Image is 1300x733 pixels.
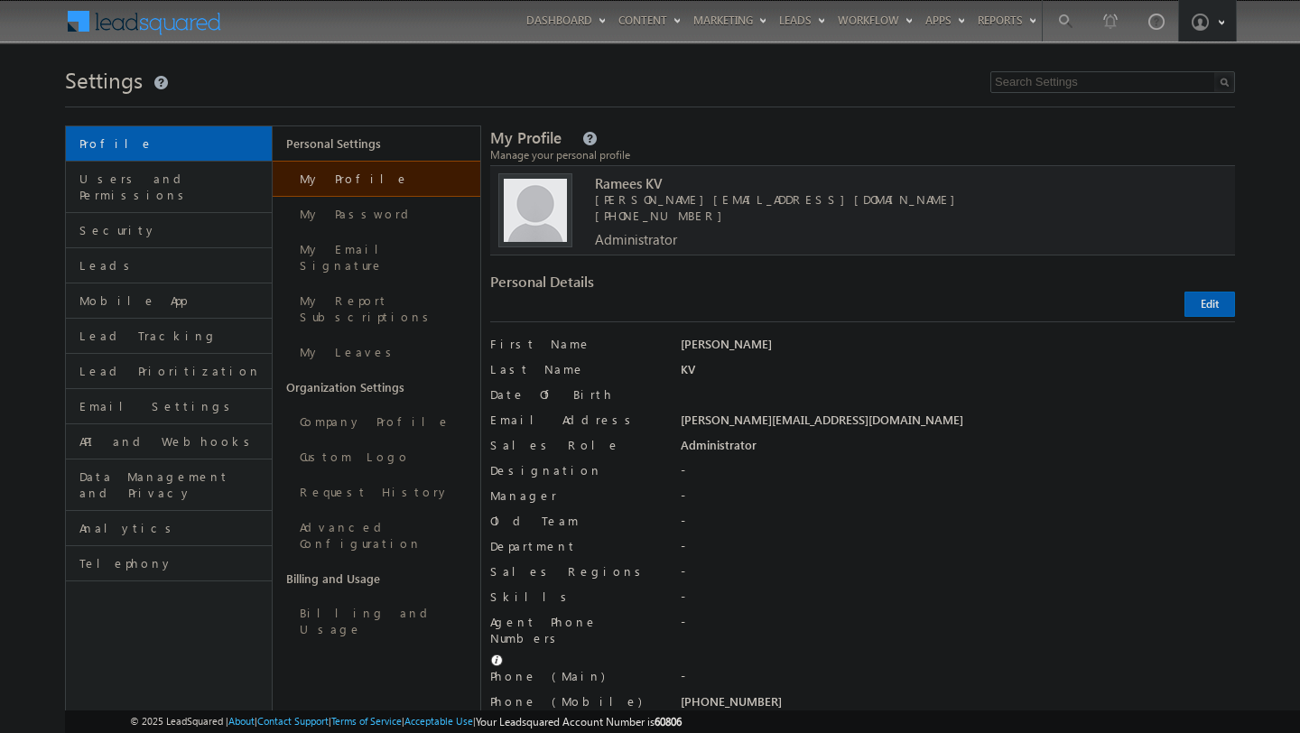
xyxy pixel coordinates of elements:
a: Lead Prioritization [66,354,272,389]
span: 60806 [655,715,682,728]
div: [PERSON_NAME][EMAIL_ADDRESS][DOMAIN_NAME] [681,412,1235,437]
input: Search Settings [990,71,1235,93]
div: - [681,614,1235,639]
label: Skills [490,589,662,605]
a: API and Webhooks [66,424,272,459]
div: Manage your personal profile [490,147,1235,163]
label: Email Address [490,412,662,428]
span: Profile [79,135,267,152]
span: Mobile App [79,292,267,309]
div: - [681,538,1235,563]
a: Security [66,213,272,248]
label: Designation [490,462,662,478]
a: About [228,715,255,727]
a: Billing and Usage [273,596,479,647]
span: Leads [79,257,267,274]
span: Lead Prioritization [79,363,267,379]
label: Agent Phone Numbers [490,614,662,646]
div: Personal Details [490,274,853,299]
a: My Password [273,197,479,232]
a: Email Settings [66,389,272,424]
div: [PHONE_NUMBER] [681,693,1235,719]
span: Administrator [595,231,677,247]
label: First Name [490,336,662,352]
a: Company Profile [273,404,479,440]
div: - [681,487,1235,513]
a: My Leaves [273,335,479,370]
span: Email Settings [79,398,267,414]
span: Users and Permissions [79,171,267,203]
span: Ramees KV [595,175,1191,191]
label: Last Name [490,361,662,377]
a: Lead Tracking [66,319,272,354]
a: Billing and Usage [273,561,479,596]
label: Department [490,538,662,554]
span: Telephony [79,555,267,571]
label: Old Team [490,513,662,529]
span: © 2025 LeadSquared | | | | | [130,713,682,730]
a: Organization Settings [273,370,479,404]
label: Phone (Main) [490,668,662,684]
label: Date Of Birth [490,386,662,403]
a: Acceptable Use [404,715,473,727]
span: Settings [65,65,143,94]
label: Manager [490,487,662,504]
label: Sales Role [490,437,662,453]
a: Users and Permissions [66,162,272,213]
a: Contact Support [257,715,329,727]
label: Sales Regions [490,563,662,580]
div: - [681,668,1235,693]
label: Phone (Mobile) [490,693,642,710]
a: Personal Settings [273,126,479,161]
span: [PERSON_NAME][EMAIL_ADDRESS][DOMAIN_NAME] [595,191,1191,208]
a: Telephony [66,546,272,581]
span: Analytics [79,520,267,536]
a: Mobile App [66,283,272,319]
a: Data Management and Privacy [66,459,272,511]
div: - [681,462,1235,487]
div: KV [681,361,1235,386]
span: My Profile [490,127,562,148]
span: API and Webhooks [79,433,267,450]
a: My Profile [273,161,479,197]
button: Edit [1184,292,1235,317]
a: Profile [66,126,272,162]
span: Your Leadsquared Account Number is [476,715,682,728]
div: - [681,563,1235,589]
div: Administrator [681,437,1235,462]
span: Security [79,222,267,238]
a: Advanced Configuration [273,510,479,561]
a: Analytics [66,511,272,546]
div: - [681,513,1235,538]
a: Terms of Service [331,715,402,727]
span: Data Management and Privacy [79,469,267,501]
a: My Email Signature [273,232,479,283]
span: Lead Tracking [79,328,267,344]
a: Leads [66,248,272,283]
a: My Report Subscriptions [273,283,479,335]
a: Request History [273,475,479,510]
a: Custom Logo [273,440,479,475]
div: - [681,589,1235,614]
div: [PERSON_NAME] [681,336,1235,361]
span: [PHONE_NUMBER] [595,208,731,223]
